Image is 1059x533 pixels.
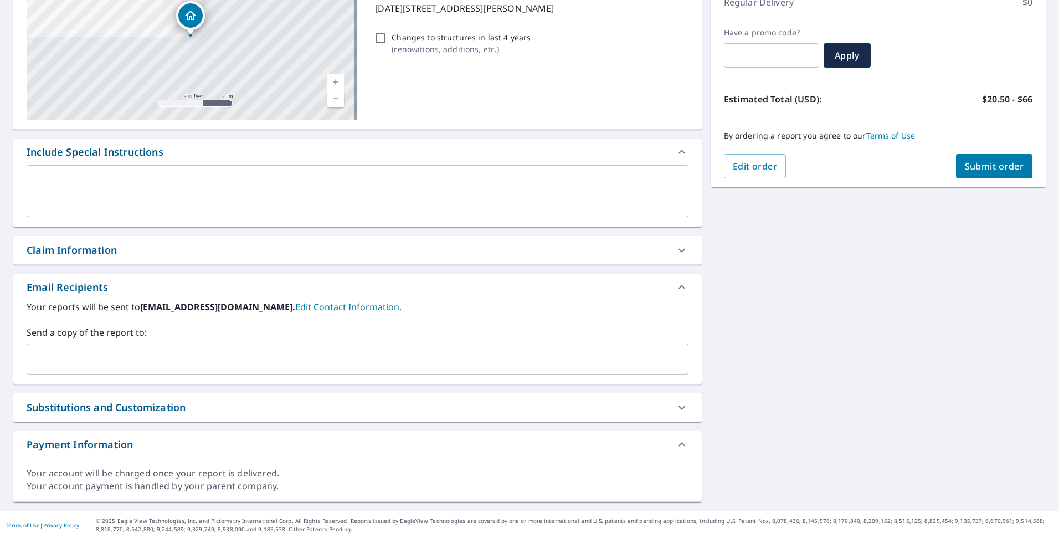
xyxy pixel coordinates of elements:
div: Your account payment is handled by your parent company. [27,480,688,493]
a: Current Level 17, Zoom Out [327,90,344,107]
div: Claim Information [13,236,702,264]
a: EditContactInfo [295,301,402,313]
p: By ordering a report you agree to our [724,131,1032,141]
b: [EMAIL_ADDRESS][DOMAIN_NAME]. [140,301,295,313]
p: | [6,522,79,529]
p: [DATE][STREET_ADDRESS][PERSON_NAME] [375,2,683,15]
button: Submit order [956,154,1033,178]
p: ( renovations, additions, etc. ) [392,43,531,55]
span: Apply [832,49,862,61]
div: Email Recipients [13,274,702,300]
div: Include Special Instructions [13,139,702,165]
div: Substitutions and Customization [13,393,702,422]
a: Terms of Use [866,130,916,141]
label: Send a copy of the report to: [27,326,688,339]
div: Payment Information [27,437,133,452]
button: Apply [824,43,871,68]
p: Estimated Total (USD): [724,93,878,106]
label: Have a promo code? [724,28,819,38]
div: Dropped pin, building 1, Residential property, 2355 San Miguel Dr Walnut Creek, CA 94596 [176,1,205,35]
div: Payment Information [13,431,702,458]
a: Current Level 17, Zoom In [327,74,344,90]
div: Substitutions and Customization [27,400,186,415]
p: $20.50 - $66 [982,93,1032,106]
span: Edit order [733,160,778,172]
div: Email Recipients [27,280,108,295]
p: Changes to structures in last 4 years [392,32,531,43]
button: Edit order [724,154,786,178]
span: Submit order [965,160,1024,172]
div: Claim Information [27,243,117,258]
div: Include Special Instructions [27,145,163,160]
a: Privacy Policy [43,521,79,529]
a: Terms of Use [6,521,40,529]
div: Your account will be charged once your report is delivered. [27,467,688,480]
label: Your reports will be sent to [27,300,688,314]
